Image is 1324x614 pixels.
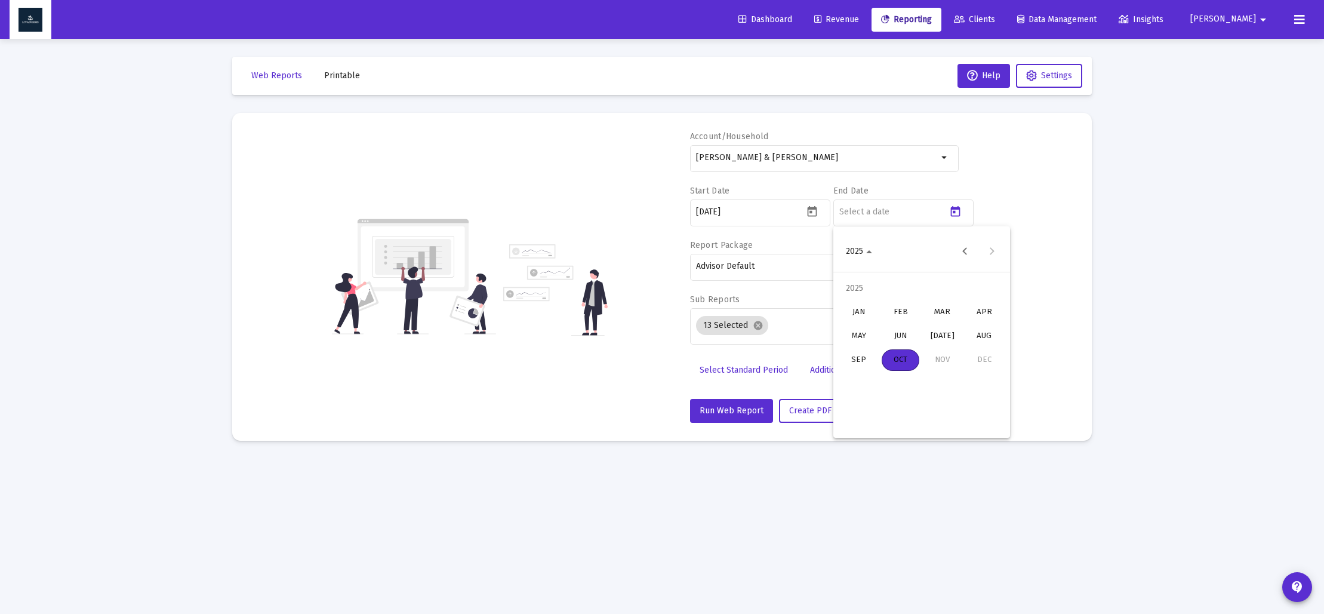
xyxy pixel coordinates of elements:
button: 2025-04-01 [963,300,1005,324]
button: 2025-10-01 [880,348,922,372]
div: APR [965,302,1003,323]
button: 2025-03-01 [922,300,963,324]
div: JUN [882,326,919,347]
button: 2025-01-01 [838,300,880,324]
div: SEP [840,349,877,371]
div: AUG [965,326,1003,347]
button: 2025-05-01 [838,324,880,348]
button: 2025-11-01 [922,348,963,372]
span: 2025 [846,246,863,256]
div: [DATE] [923,326,961,347]
td: 2025 [838,277,1005,300]
div: FEB [882,302,919,323]
button: 2025-07-01 [922,324,963,348]
div: NOV [923,349,961,371]
button: 2025-09-01 [838,348,880,372]
div: JAN [840,302,877,323]
div: OCT [882,349,919,371]
button: 2025-12-01 [963,348,1005,372]
button: Choose date [836,240,882,263]
div: MAY [840,326,877,347]
div: DEC [965,349,1003,371]
div: MAR [923,302,961,323]
button: 2025-08-01 [963,324,1005,348]
button: 2025-06-01 [880,324,922,348]
button: 2025-02-01 [880,300,922,324]
button: Next year [980,240,1003,263]
button: Previous year [953,240,977,263]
